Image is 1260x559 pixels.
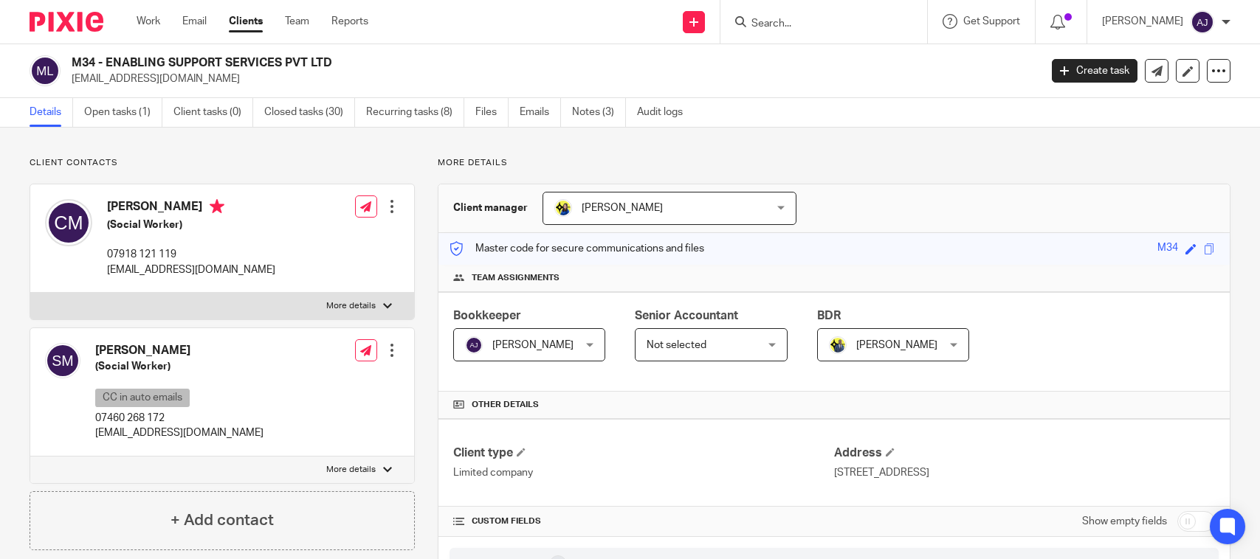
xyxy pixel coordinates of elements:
p: Client contacts [30,157,415,169]
span: [PERSON_NAME] [856,340,937,350]
a: Recurring tasks (8) [366,98,464,127]
div: M34 [1157,240,1178,257]
span: Other details [472,399,539,411]
p: 07460 268 172 [95,411,264,426]
a: Team [285,14,309,29]
a: Create task [1052,59,1137,83]
a: Email [182,14,207,29]
h5: (Social Worker) [95,359,264,374]
h4: [PERSON_NAME] [95,343,264,358]
h4: Client type [453,445,834,461]
span: Senior Accountant [635,310,738,322]
p: [EMAIL_ADDRESS][DOMAIN_NAME] [107,263,275,277]
h4: + Add contact [171,509,274,532]
p: Limited company [453,465,834,480]
p: 07918 121 119 [107,247,275,262]
h3: Client manager [453,201,528,215]
p: CC in auto emails [95,389,190,407]
span: Not selected [647,340,706,350]
h2: M34 - ENABLING SUPPORT SERVICES PVT LTD [72,55,838,71]
label: Show empty fields [1082,514,1167,529]
a: Details [30,98,73,127]
img: Bobo-Starbridge%201.jpg [554,199,572,217]
img: svg%3E [465,336,483,354]
a: Files [475,98,509,127]
h4: [PERSON_NAME] [107,199,275,218]
i: Primary [210,199,224,214]
img: svg%3E [30,55,61,86]
img: Dennis-Starbridge.jpg [829,336,847,354]
p: More details [326,464,376,476]
a: Clients [229,14,263,29]
p: [PERSON_NAME] [1102,14,1183,29]
span: Team assignments [472,272,560,284]
img: Pixie [30,12,103,32]
p: [EMAIL_ADDRESS][DOMAIN_NAME] [95,426,264,440]
a: Open tasks (1) [84,98,162,127]
a: Work [137,14,160,29]
img: svg%3E [1191,10,1214,34]
p: More details [438,157,1230,169]
img: svg%3E [45,199,92,246]
p: More details [326,300,376,312]
span: [PERSON_NAME] [492,340,574,350]
a: Closed tasks (30) [264,98,355,127]
span: [PERSON_NAME] [582,203,663,213]
img: svg%3E [45,343,80,378]
h4: CUSTOM FIELDS [453,515,834,527]
span: BDR [817,310,841,322]
span: Get Support [963,16,1020,27]
a: Audit logs [637,98,694,127]
a: Client tasks (0) [173,98,253,127]
input: Search [750,18,883,31]
span: Bookkeeper [453,310,521,322]
p: Master code for secure communications and files [450,241,704,256]
p: [STREET_ADDRESS] [834,465,1215,480]
a: Reports [331,14,368,29]
h5: (Social Worker) [107,218,275,232]
p: [EMAIL_ADDRESS][DOMAIN_NAME] [72,72,1030,86]
a: Emails [520,98,561,127]
a: Notes (3) [572,98,626,127]
h4: Address [834,445,1215,461]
